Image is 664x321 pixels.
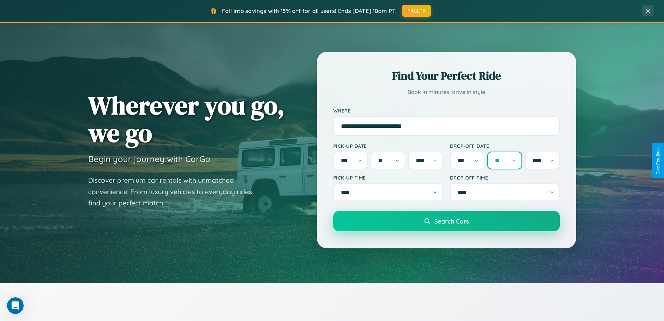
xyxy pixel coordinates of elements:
[222,7,397,14] span: Fall into savings with 15% off for all users! Ends [DATE] 10am PT.
[333,87,560,97] p: Book in minutes, drive in style
[656,146,661,175] div: Give Feedback
[434,217,469,225] span: Search Cars
[333,143,443,149] label: Pick-up Date
[333,211,560,231] button: Search Cars
[7,297,24,314] iframe: Intercom live chat
[88,92,285,147] h1: Wherever you go, we go
[450,143,560,149] label: Drop-off Date
[402,5,431,17] button: FALL15
[333,175,443,181] label: Pick-up Time
[333,68,560,83] h2: Find Your Perfect Ride
[333,108,560,114] label: Where
[450,175,560,181] label: Drop-off Time
[88,175,262,209] p: Discover premium car rentals with unmatched convenience. From luxury vehicles to everyday rides, ...
[88,154,211,164] h3: Begin your journey with CarGo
